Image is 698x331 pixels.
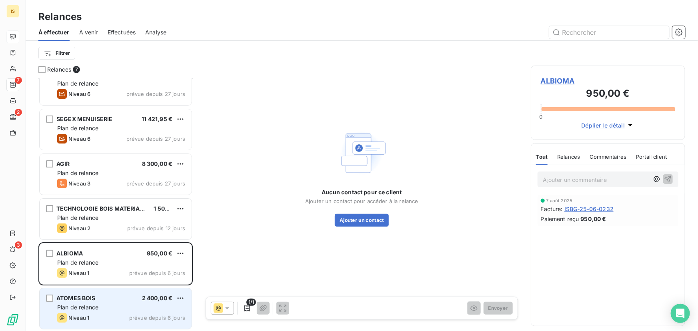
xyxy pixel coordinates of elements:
span: Analyse [145,28,166,36]
button: Ajouter un contact [335,214,389,227]
span: prévue depuis 27 jours [126,136,185,142]
span: Effectuées [108,28,136,36]
span: Relances [557,154,580,160]
span: Plan de relance [57,125,98,132]
img: Empty state [336,128,387,179]
span: Plan de relance [57,214,98,221]
span: Niveau 3 [68,180,90,187]
span: AGIR [56,160,70,167]
span: Plan de relance [57,259,98,266]
span: 950,00 € [147,250,172,257]
div: Open Intercom Messenger [671,304,690,323]
span: ISBG-25-06-0232 [564,205,614,213]
span: 7 [73,66,80,73]
button: Envoyer [484,302,513,315]
span: ALBIOMA [541,76,675,86]
span: prévue depuis 12 jours [127,225,185,231]
button: Déplier le détail [579,121,637,130]
span: À venir [79,28,98,36]
span: prévue depuis 27 jours [126,180,185,187]
span: Commentaires [590,154,627,160]
span: Portail client [636,154,667,160]
span: prévue depuis 6 jours [129,270,185,276]
span: 2 400,00 € [142,295,173,301]
span: Aucun contact pour ce client [322,188,402,196]
span: 0 [540,114,543,120]
div: IS [6,5,19,18]
h3: 950,00 € [541,86,675,102]
span: ATOMES BOIS [56,295,96,301]
span: Tout [536,154,548,160]
img: Logo LeanPay [6,313,19,326]
span: Facture : [541,205,563,213]
a: 7 [6,78,19,91]
span: SEGEX MENUISERIE [56,116,112,122]
span: Niveau 1 [68,270,89,276]
span: 3 [15,241,22,249]
span: Paiement reçu [541,215,579,223]
span: 7 [15,77,22,84]
span: Niveau 2 [68,225,90,231]
span: Plan de relance [57,80,98,87]
span: Ajouter un contact pour accéder à la relance [305,198,418,204]
div: grid [38,78,193,331]
span: 7 août 2025 [546,198,573,203]
span: 8 300,00 € [142,160,173,167]
span: ALBIOMA [56,250,83,257]
span: 1 500,00 € [154,205,183,212]
h3: Relances [38,10,82,24]
span: Niveau 1 [68,315,89,321]
a: 2 [6,110,19,123]
span: À effectuer [38,28,70,36]
span: Déplier le détail [582,121,625,130]
span: Relances [47,66,71,74]
span: 2 [15,109,22,116]
span: 950,00 € [581,215,606,223]
button: Filtrer [38,47,75,60]
span: prévue depuis 6 jours [129,315,185,321]
span: prévue depuis 27 jours [126,91,185,97]
input: Rechercher [549,26,669,39]
span: Niveau 6 [68,91,90,97]
span: Plan de relance [57,169,98,176]
span: TECHNOLOGIE BOIS MATERIAUX ASSOCIES (TBMA) [56,205,200,212]
span: 11 421,95 € [142,116,172,122]
span: Plan de relance [57,304,98,311]
span: Niveau 6 [68,136,90,142]
span: 1/1 [246,299,256,306]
